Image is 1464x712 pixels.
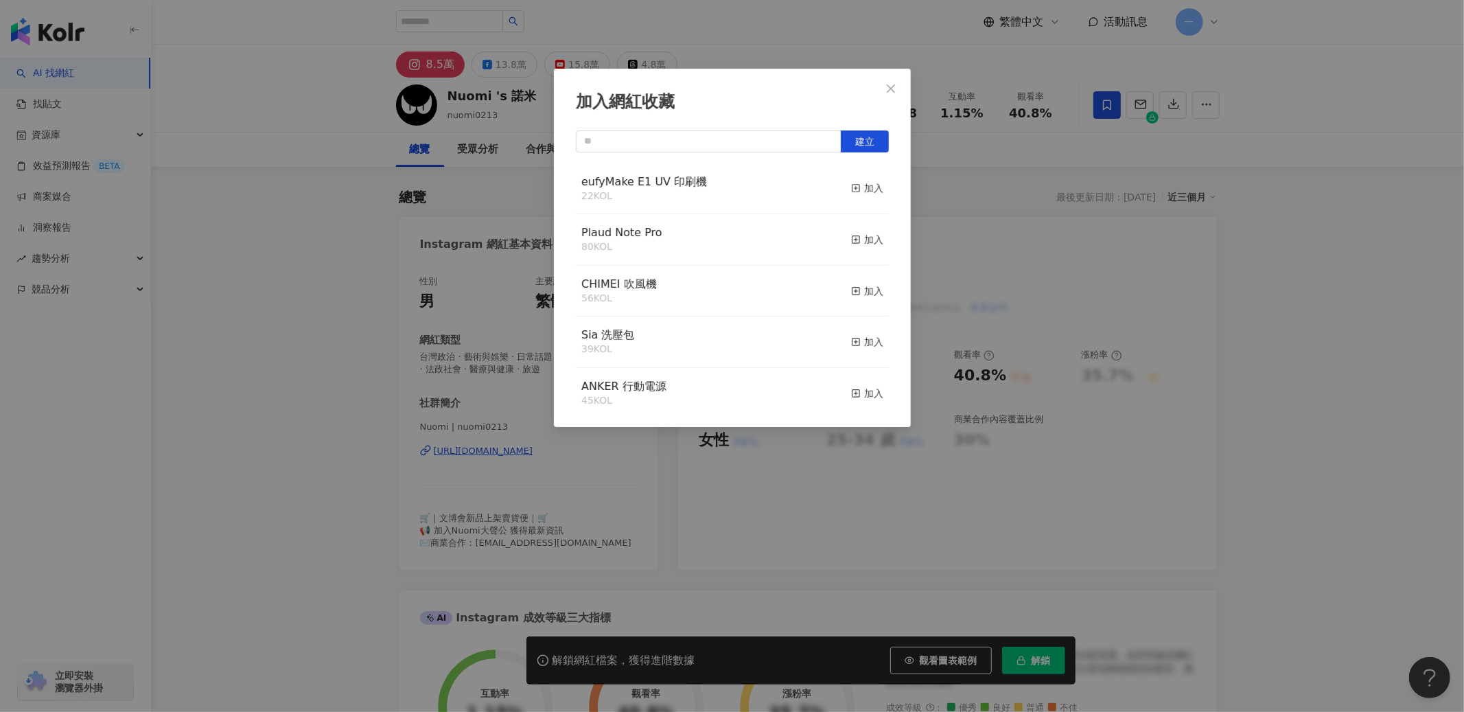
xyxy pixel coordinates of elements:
div: 56 KOL [581,292,657,306]
a: CHIMEI 吹風機 [581,279,657,290]
span: Plaud Note Pro [581,226,662,239]
div: 加入 [851,181,883,196]
div: 加入 [851,386,883,401]
span: 建立 [855,136,874,147]
span: CHIMEI 吹風機 [581,277,657,290]
button: 加入 [851,379,883,408]
div: 39 KOL [581,343,635,356]
div: 22 KOL [581,190,707,203]
div: 加入 [851,334,883,349]
div: 加入網紅收藏 [576,91,889,114]
span: ANKER 行動電源 [581,380,666,393]
div: 加入 [851,232,883,247]
button: 加入 [851,277,883,306]
div: 加入 [851,284,883,299]
a: Plaud Note Pro [581,227,662,238]
a: eufyMake E1 UV 印刷機 [581,176,707,187]
button: 加入 [851,174,883,203]
button: 建立 [841,130,889,152]
a: Sia 洗壓包 [581,330,635,341]
div: 45 KOL [581,394,666,408]
button: 加入 [851,328,883,356]
span: Sia 洗壓包 [581,328,635,341]
button: Close [877,75,905,102]
a: ANKER 行動電源 [581,381,666,392]
span: close [885,83,896,94]
button: 加入 [851,225,883,254]
span: eufyMake E1 UV 印刷機 [581,175,707,188]
div: 80 KOL [581,240,662,254]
